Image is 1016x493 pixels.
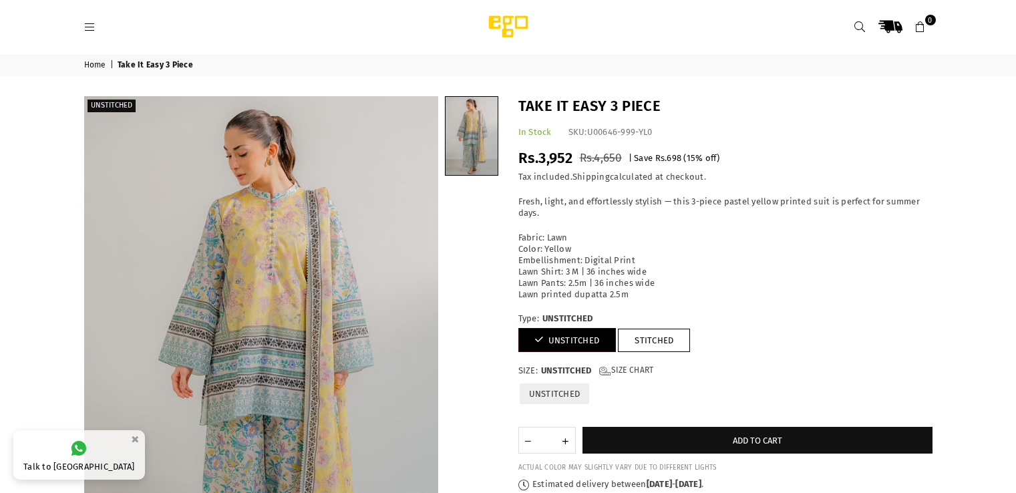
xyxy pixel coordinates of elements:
[13,430,145,480] a: Talk to [GEOGRAPHIC_DATA]
[518,127,552,137] span: In Stock
[541,365,592,377] span: UNSTITCHED
[518,232,933,300] p: Fabric: Lawn Color: Yellow Embellishment: Digital Print Lawn Shirt: 3 M | 36 inches wide Lawn Pan...
[687,153,696,163] span: 15
[587,127,653,137] span: U00646-999-YL0
[518,479,933,490] p: Estimated delivery between - .
[452,13,565,40] img: Ego
[110,60,116,71] span: |
[848,15,872,39] a: Search
[582,427,933,454] button: Add to cart
[618,329,690,352] a: STITCHED
[675,479,701,489] time: [DATE]
[580,151,622,165] span: Rs.4,650
[647,479,673,489] time: [DATE]
[733,436,782,446] span: Add to cart
[118,60,195,71] span: Take It Easy 3 Piece
[518,427,576,454] quantity-input: Quantity
[84,60,108,71] a: Home
[908,15,933,39] a: 0
[518,365,933,377] label: Size:
[518,313,933,325] label: Type:
[683,153,719,163] span: ( % off)
[629,153,632,163] span: |
[518,172,933,183] div: Tax included. calculated at checkout.
[88,100,136,112] label: Unstitched
[518,96,933,117] h1: Take It Easy 3 Piece
[74,54,943,76] nav: breadcrumbs
[925,15,936,25] span: 0
[568,127,653,138] div: SKU:
[518,382,591,405] label: UNSTITCHED
[634,153,653,163] span: Save
[518,328,617,352] a: UNSTITCHED
[127,428,143,450] button: ×
[518,196,933,219] p: Fresh, light, and effortlessly stylish — this 3-piece pastel yellow printed suit is perfect for s...
[572,172,610,182] a: Shipping
[518,464,933,472] div: ACTUAL COLOR MAY SLIGHTLY VARY DUE TO DIFFERENT LIGHTS
[518,149,573,167] span: Rs.3,952
[78,21,102,31] a: Menu
[655,153,682,163] span: Rs.698
[542,313,593,325] span: UNSTITCHED
[599,365,653,377] a: Size Chart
